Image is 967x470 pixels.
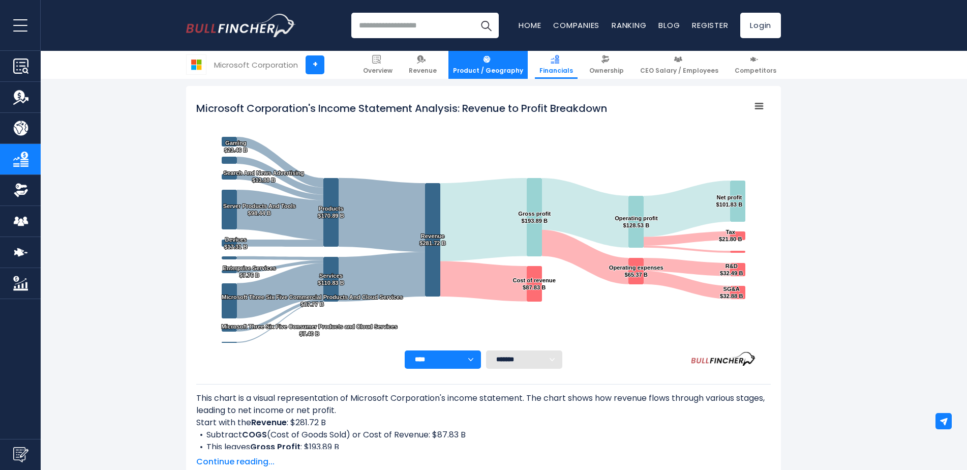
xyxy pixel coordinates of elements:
a: Product / Geography [448,51,528,79]
li: Subtract (Cost of Goods Sold) or Cost of Revenue: $87.83 B [196,429,771,441]
tspan: Microsoft Corporation's Income Statement Analysis: Revenue to Profit Breakdown [196,101,607,115]
a: + [306,55,324,74]
a: Ranking [612,20,646,31]
div: Microsoft Corporation [214,59,298,71]
a: Overview [358,51,397,79]
img: Ownership [13,183,28,198]
a: Financials [535,51,578,79]
span: Financials [539,67,573,75]
button: Search [473,13,499,38]
a: CEO Salary / Employees [636,51,723,79]
text: Gross profit $193.89 B [518,211,551,224]
text: Microsoft Three Six Five Consumer Products and Cloud Services $7.40 B [221,324,397,337]
a: Blog [658,20,680,31]
text: R&D $32.49 B [720,263,743,276]
b: COGS [242,429,267,440]
text: Products $170.89 B [318,205,344,219]
a: Register [692,20,728,31]
text: Devices $17.31 B [224,237,247,250]
li: This leaves : $193.89 B [196,441,771,453]
span: Revenue [409,67,437,75]
span: Competitors [735,67,776,75]
text: Tax $21.80 B [719,229,742,242]
a: Companies [553,20,599,31]
span: Product / Geography [453,67,523,75]
text: Gaming $23.46 B [224,140,247,153]
b: Revenue [251,417,287,428]
a: Revenue [404,51,441,79]
span: Overview [363,67,392,75]
text: Services $110.83 B [318,273,344,286]
svg: Microsoft Corporation's Income Statement Analysis: Revenue to Profit Breakdown [196,96,771,350]
img: MSFT logo [187,55,206,74]
a: Ownership [585,51,628,79]
text: Operating profit $128.53 B [615,215,658,228]
a: Login [740,13,781,38]
text: Server Products And Tools $98.44 B [223,203,296,216]
text: Enterprise Services $7.76 B [223,265,276,278]
div: This chart is a visual representation of Microsoft Corporation's income statement. The chart show... [196,392,771,449]
text: Cost of revenue $87.83 B [512,277,556,290]
text: Net profit $101.83 B [716,194,743,208]
text: Operating expenses $65.37 B [609,265,663,278]
text: Microsoft Three Six Five Commercial Products And Cloud Services $87.77 B [222,294,403,307]
b: Gross Profit [250,441,300,453]
a: Home [519,20,541,31]
span: Ownership [589,67,624,75]
img: Bullfincher logo [186,14,296,37]
a: Go to homepage [186,14,295,37]
span: CEO Salary / Employees [640,67,718,75]
text: SG&A $32.88 B [720,286,743,299]
span: Continue reading... [196,456,771,468]
text: Search And News Advertising $13.88 B [224,170,304,183]
a: Competitors [730,51,781,79]
text: Revenue $281.72 B [419,233,446,246]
